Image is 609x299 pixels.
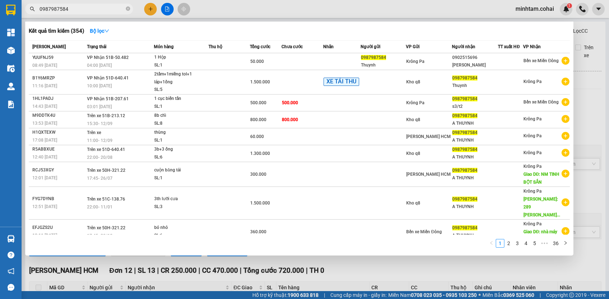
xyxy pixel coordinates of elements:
span: VP Nhận 51B-207.61 [87,96,129,101]
span: VP Nhận [523,44,541,49]
button: left [487,239,496,248]
span: Kho q8 [406,79,420,84]
span: right [563,241,568,245]
div: RCJ53XGY [32,166,85,174]
span: Kho q8 [406,151,420,156]
span: Krông Pa [523,221,541,226]
span: 0987987584 [452,130,477,135]
span: 360.000 [250,229,266,234]
li: Previous Page [487,239,496,248]
span: Krông Pa [406,100,424,105]
div: bó nhỏ [154,224,208,232]
span: Krông Pa [523,189,541,194]
a: 4 [522,239,530,247]
span: plus-circle [562,149,569,157]
span: question-circle [8,252,14,258]
div: 3th lưỡi cưa [154,195,208,203]
img: warehouse-icon [7,65,15,72]
li: 3 [513,239,522,248]
div: 3b+3 ống [154,146,208,153]
span: [PERSON_NAME] HCM [406,172,451,177]
span: [PERSON_NAME] [32,44,66,49]
div: SL: 5 [154,86,208,94]
div: 8b chỉ [154,112,208,120]
div: SL: 8 [154,120,208,128]
span: Trên xe [87,130,101,135]
div: Thuynh [452,82,498,89]
span: VP Gửi [406,44,420,49]
div: cuộn băng tải [154,166,208,174]
span: 800.000 [250,117,266,122]
span: 15:30 - 12/09 [87,121,113,126]
div: M9DDTK4U [32,112,85,119]
a: 36 [551,239,561,247]
img: dashboard-icon [7,29,15,36]
div: A THUYNH [452,153,498,161]
span: Krông Pa [523,164,541,169]
span: 22:00 - 20/08 [87,155,113,160]
span: plus-circle [562,57,569,65]
span: 17:08 [DATE] [32,138,57,143]
img: warehouse-icon [7,47,15,54]
img: logo-vxr [6,5,15,15]
span: [PERSON_NAME] HCM [406,134,451,139]
span: plus-circle [562,132,569,140]
span: 12:01 [DATE] [32,175,57,180]
span: 0987987584 [452,168,477,173]
span: TT xuất HĐ [498,44,520,49]
span: XE TẢI THU [324,78,359,86]
span: Tổng cước [250,44,270,49]
span: 300.000 [250,172,266,177]
span: 11:16 [DATE] [32,83,57,88]
span: 1.500.000 [250,79,270,84]
strong: Bộ lọc [90,28,109,34]
span: 10:11 [DATE] [32,233,57,238]
div: 1 cục biến tần [154,95,208,103]
div: [PERSON_NAME] [452,61,498,69]
span: Krông Pa [523,133,541,138]
span: 17:45 - 30/12 [87,233,113,238]
div: B1Y6MRZP [32,74,85,82]
div: SL: 6 [154,153,208,161]
span: Krông Pa [523,79,541,84]
a: 5 [531,239,539,247]
span: plus-circle [562,170,569,178]
div: A THUYNH [452,137,498,144]
span: close-circle [126,6,130,11]
li: 1 [496,239,504,248]
div: thùng [154,129,208,137]
div: 2tấm+1miếng tol+1 láp+1ống [154,70,208,86]
span: Kho q8 [406,117,420,122]
span: 0987987584 [452,96,477,101]
span: Trên xe 50H-321.22 [87,225,125,230]
div: YUUFNJ59 [32,54,85,61]
span: 0987987584 [452,113,477,118]
a: 2 [505,239,513,247]
span: Trạng thái [87,44,106,49]
span: 04:00 [DATE] [87,63,112,68]
span: 22:00 - 11/01 [87,204,113,210]
div: SL: 1 [154,103,208,111]
span: Trên xe 51C-138.76 [87,197,125,202]
span: Người gửi [361,44,380,49]
span: 11:00 - 12/09 [87,138,113,143]
button: right [561,239,570,248]
a: 1 [496,239,504,247]
span: Bến xe Miền Đông [523,100,559,105]
span: [PERSON_NAME]: 289 [PERSON_NAME]... [523,197,560,217]
span: Krông Pa [523,116,541,121]
span: Món hàng [154,44,174,49]
li: 5 [530,239,539,248]
span: plus-circle [562,78,569,86]
span: left [489,241,494,245]
li: 36 [550,239,561,248]
span: Bến xe Miền Đông [523,58,559,63]
span: plus-circle [562,227,569,235]
span: Thu hộ [209,44,222,49]
div: R5ABBXUE [32,146,85,153]
div: SL: 1 [154,174,208,182]
span: plus-circle [562,115,569,123]
span: Chưa cước [281,44,303,49]
div: H1QXTEXW [32,129,85,136]
span: Trên xe 51B-213.12 [87,113,125,118]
